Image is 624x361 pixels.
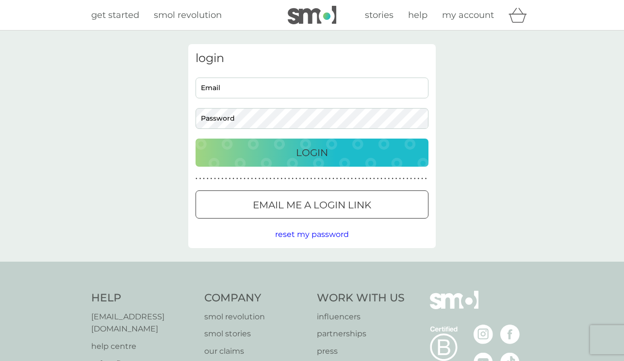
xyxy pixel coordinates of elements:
[196,139,428,167] button: Login
[421,176,423,181] p: ●
[403,176,405,181] p: ●
[204,328,308,340] a: smol stories
[373,176,375,181] p: ●
[344,176,345,181] p: ●
[196,176,197,181] p: ●
[211,176,213,181] p: ●
[247,176,249,181] p: ●
[240,176,242,181] p: ●
[359,176,361,181] p: ●
[317,328,405,340] a: partnerships
[329,176,331,181] p: ●
[229,176,231,181] p: ●
[244,176,246,181] p: ●
[207,176,209,181] p: ●
[318,176,320,181] p: ●
[325,176,327,181] p: ●
[317,345,405,358] a: press
[273,176,275,181] p: ●
[275,228,349,241] button: reset my password
[384,176,386,181] p: ●
[410,176,412,181] p: ●
[270,176,272,181] p: ●
[277,176,279,181] p: ●
[321,176,323,181] p: ●
[284,176,286,181] p: ●
[377,176,379,181] p: ●
[500,325,520,344] img: visit the smol Facebook page
[399,176,401,181] p: ●
[425,176,427,181] p: ●
[266,176,268,181] p: ●
[307,176,309,181] p: ●
[296,176,297,181] p: ●
[365,8,394,22] a: stories
[196,190,428,219] button: Email me a login link
[275,230,349,239] span: reset my password
[442,10,494,20] span: my account
[347,176,349,181] p: ●
[218,176,220,181] p: ●
[369,176,371,181] p: ●
[288,176,290,181] p: ●
[232,176,234,181] p: ●
[310,176,312,181] p: ●
[303,176,305,181] p: ●
[414,176,416,181] p: ●
[196,51,428,65] h3: login
[395,176,397,181] p: ●
[91,291,195,306] h4: Help
[388,176,390,181] p: ●
[296,145,328,160] p: Login
[203,176,205,181] p: ●
[392,176,394,181] p: ●
[317,291,405,306] h4: Work With Us
[380,176,382,181] p: ●
[91,311,195,335] a: [EMAIL_ADDRESS][DOMAIN_NAME]
[255,176,257,181] p: ●
[366,176,368,181] p: ●
[474,325,493,344] img: visit the smol Instagram page
[91,8,139,22] a: get started
[430,291,478,324] img: smol
[225,176,227,181] p: ●
[442,8,494,22] a: my account
[204,311,308,323] a: smol revolution
[317,311,405,323] a: influencers
[199,176,201,181] p: ●
[154,10,222,20] span: smol revolution
[408,8,427,22] a: help
[340,176,342,181] p: ●
[259,176,261,181] p: ●
[221,176,223,181] p: ●
[91,340,195,353] a: help centre
[407,176,409,181] p: ●
[362,176,364,181] p: ●
[214,176,216,181] p: ●
[204,345,308,358] a: our claims
[288,6,336,24] img: smol
[253,197,371,213] p: Email me a login link
[299,176,301,181] p: ●
[292,176,294,181] p: ●
[332,176,334,181] p: ●
[365,10,394,20] span: stories
[236,176,238,181] p: ●
[418,176,420,181] p: ●
[355,176,357,181] p: ●
[509,5,533,25] div: basket
[262,176,264,181] p: ●
[408,10,427,20] span: help
[280,176,282,181] p: ●
[251,176,253,181] p: ●
[336,176,338,181] p: ●
[351,176,353,181] p: ●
